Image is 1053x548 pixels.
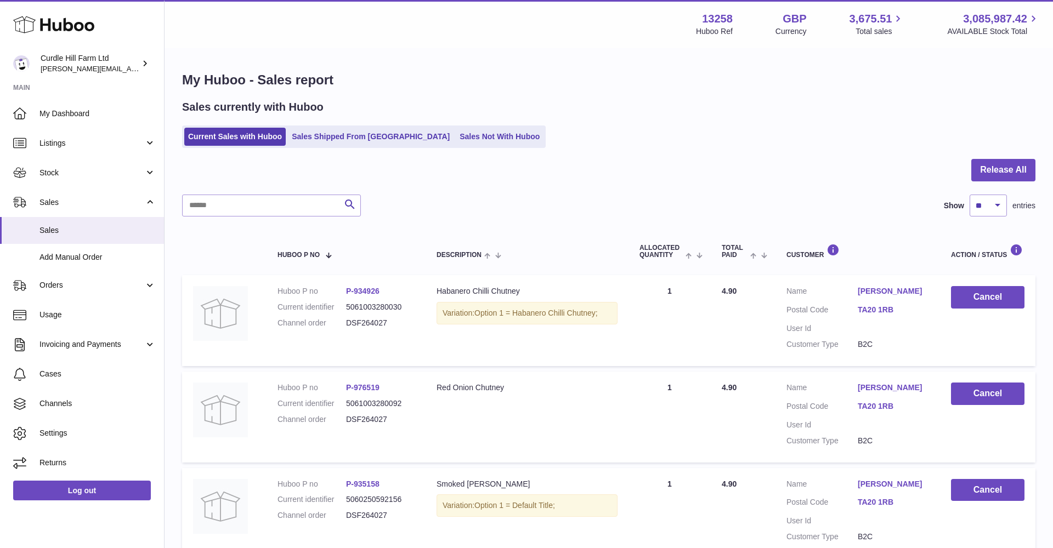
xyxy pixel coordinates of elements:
span: entries [1012,201,1035,211]
img: miranda@diddlysquatfarmshop.com [13,55,30,72]
span: Cases [39,369,156,379]
span: Add Manual Order [39,252,156,262]
a: TA20 1RB [858,497,929,507]
a: P-976519 [346,383,380,392]
span: Listings [39,138,144,149]
span: Orders [39,280,144,290]
span: AVAILABLE Stock Total [947,26,1040,37]
dt: Name [786,286,858,299]
dt: Current identifier [278,398,346,409]
a: [PERSON_NAME] [858,383,929,393]
span: Total sales [856,26,904,37]
strong: GBP [783,12,806,26]
dd: 5060250592156 [346,494,415,505]
a: [PERSON_NAME] [858,286,929,296]
dt: User Id [786,420,858,430]
span: Sales [39,225,156,236]
dt: Name [786,479,858,492]
span: ALLOCATED Quantity [639,244,683,259]
span: Total paid [722,244,748,259]
dt: Current identifier [278,302,346,312]
dd: DSF264027 [346,414,415,425]
img: no-photo.jpg [193,383,248,437]
dd: DSF264027 [346,318,415,328]
dd: B2C [858,532,929,542]
div: Curdle Hill Farm Ltd [41,53,139,74]
td: 1 [629,275,711,366]
div: Variation: [437,494,618,517]
img: no-photo.jpg [193,286,248,341]
dt: Huboo P no [278,286,346,296]
dt: User Id [786,516,858,526]
span: 4.90 [722,383,737,392]
a: 3,675.51 Total sales [850,12,905,37]
div: Huboo Ref [696,26,733,37]
dt: Postal Code [786,401,858,414]
dt: Name [786,383,858,396]
span: Sales [39,197,144,208]
strong: 13258 [702,12,733,26]
dt: Channel order [278,510,346,521]
div: Habanero Chilli Chutney [437,286,618,296]
button: Release All [971,159,1035,181]
dt: Customer Type [786,339,858,350]
dt: Channel order [278,318,346,328]
dd: 5061003280092 [346,398,415,409]
span: Settings [39,428,156,438]
span: 3,085,987.42 [963,12,1027,26]
span: Channels [39,398,156,409]
dt: Channel order [278,414,346,425]
dd: 5061003280030 [346,302,415,312]
dt: Customer Type [786,436,858,446]
span: 4.90 [722,287,737,295]
dt: Current identifier [278,494,346,505]
div: Smoked [PERSON_NAME] [437,479,618,489]
dd: DSF264027 [346,510,415,521]
a: P-935158 [346,480,380,488]
span: Description [437,252,482,259]
h1: My Huboo - Sales report [182,71,1035,89]
dt: User Id [786,323,858,334]
div: Customer [786,244,929,259]
dt: Customer Type [786,532,858,542]
span: Option 1 = Habanero Chilli Chutney; [474,309,598,317]
div: Currency [775,26,807,37]
dt: Huboo P no [278,479,346,489]
button: Cancel [951,383,1024,405]
dt: Postal Code [786,305,858,318]
span: 4.90 [722,480,737,488]
div: Action / Status [951,244,1024,259]
a: 3,085,987.42 AVAILABLE Stock Total [947,12,1040,37]
dt: Huboo P no [278,383,346,393]
span: 3,675.51 [850,12,892,26]
div: Red Onion Chutney [437,383,618,393]
span: Invoicing and Payments [39,339,144,350]
span: My Dashboard [39,109,156,119]
img: no-photo.jpg [193,479,248,534]
a: [PERSON_NAME] [858,479,929,489]
a: TA20 1RB [858,305,929,315]
button: Cancel [951,479,1024,501]
dd: B2C [858,339,929,350]
a: Current Sales with Huboo [184,128,286,146]
td: 1 [629,372,711,463]
span: Huboo P no [278,252,320,259]
span: [PERSON_NAME][EMAIL_ADDRESS][DOMAIN_NAME] [41,64,220,73]
span: Usage [39,310,156,320]
a: Log out [13,481,151,500]
span: Returns [39,458,156,468]
a: TA20 1RB [858,401,929,412]
span: Stock [39,168,144,178]
a: Sales Not With Huboo [456,128,544,146]
dd: B2C [858,436,929,446]
h2: Sales currently with Huboo [182,100,324,115]
div: Variation: [437,302,618,324]
button: Cancel [951,286,1024,309]
a: Sales Shipped From [GEOGRAPHIC_DATA] [288,128,454,146]
label: Show [944,201,964,211]
span: Option 1 = Default Title; [474,501,555,510]
dt: Postal Code [786,497,858,510]
a: P-934926 [346,287,380,295]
